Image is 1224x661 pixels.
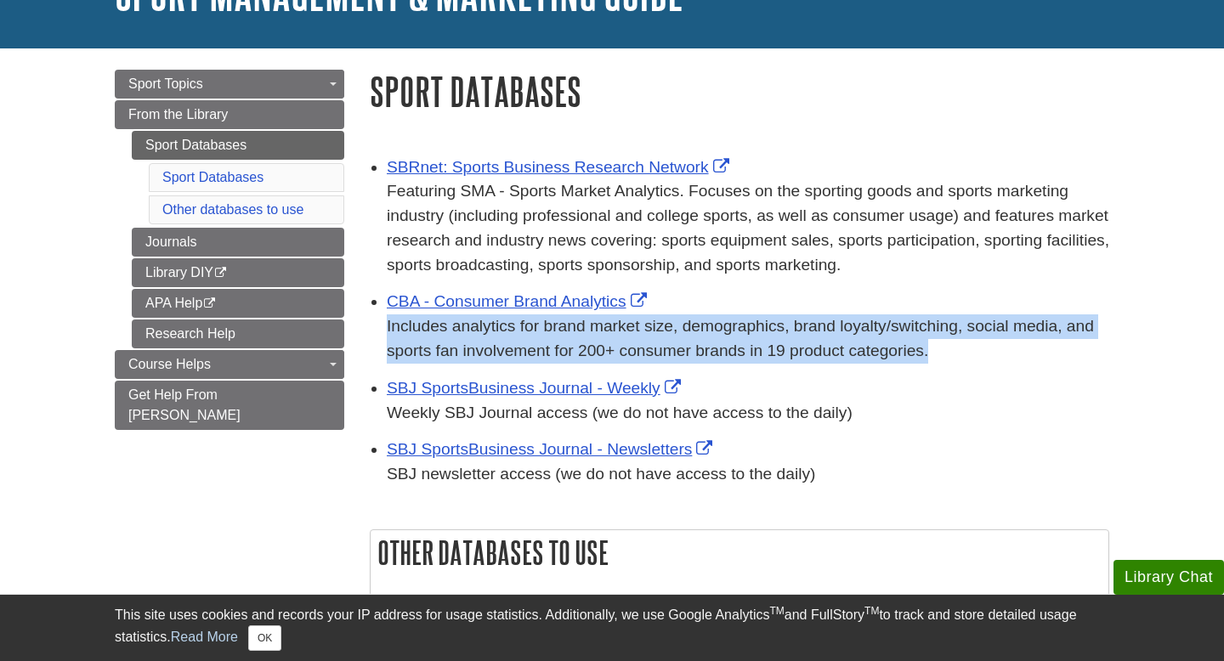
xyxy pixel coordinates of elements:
sup: TM [769,605,784,617]
span: Sport Topics [128,76,203,91]
i: This link opens in a new window [202,298,217,309]
a: APA Help [132,289,344,318]
a: Course Helps [115,350,344,379]
a: Sport Databases [162,170,263,184]
button: Library Chat [1113,560,1224,595]
span: Get Help From [PERSON_NAME] [128,387,241,422]
a: Sport Topics [115,70,344,99]
a: Link opens in new window [387,292,651,310]
div: Guide Page Menu [115,70,344,430]
p: SBJ newsletter access (we do not have access to the daily) [387,462,1109,487]
a: Library DIY [132,258,344,287]
a: Read More [171,630,238,644]
a: From the Library [115,100,344,129]
a: Link opens in new window [387,379,685,397]
a: Sport Databases [132,131,344,160]
button: Close [248,625,281,651]
a: Journals [132,228,344,257]
span: Course Helps [128,357,211,371]
span: From the Library [128,107,228,121]
a: Get Help From [PERSON_NAME] [115,381,344,430]
p: Weekly SBJ Journal access (we do not have access to the daily) [387,401,1109,426]
a: Link opens in new window [387,440,717,458]
sup: TM [864,605,879,617]
a: Other databases to use [162,202,303,217]
a: Research Help [132,319,344,348]
h1: Sport Databases [370,70,1109,113]
i: This link opens in a new window [213,268,228,279]
p: Includes analytics for brand market size, demographics, brand loyalty/switching, social media, an... [387,314,1109,364]
h2: Other databases to use [371,530,1108,575]
p: Featuring SMA - Sports Market Analytics. Focuses on the sporting goods and sports marketing indus... [387,179,1109,277]
div: This site uses cookies and records your IP address for usage statistics. Additionally, we use Goo... [115,605,1109,651]
a: Link opens in new window [387,158,734,176]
